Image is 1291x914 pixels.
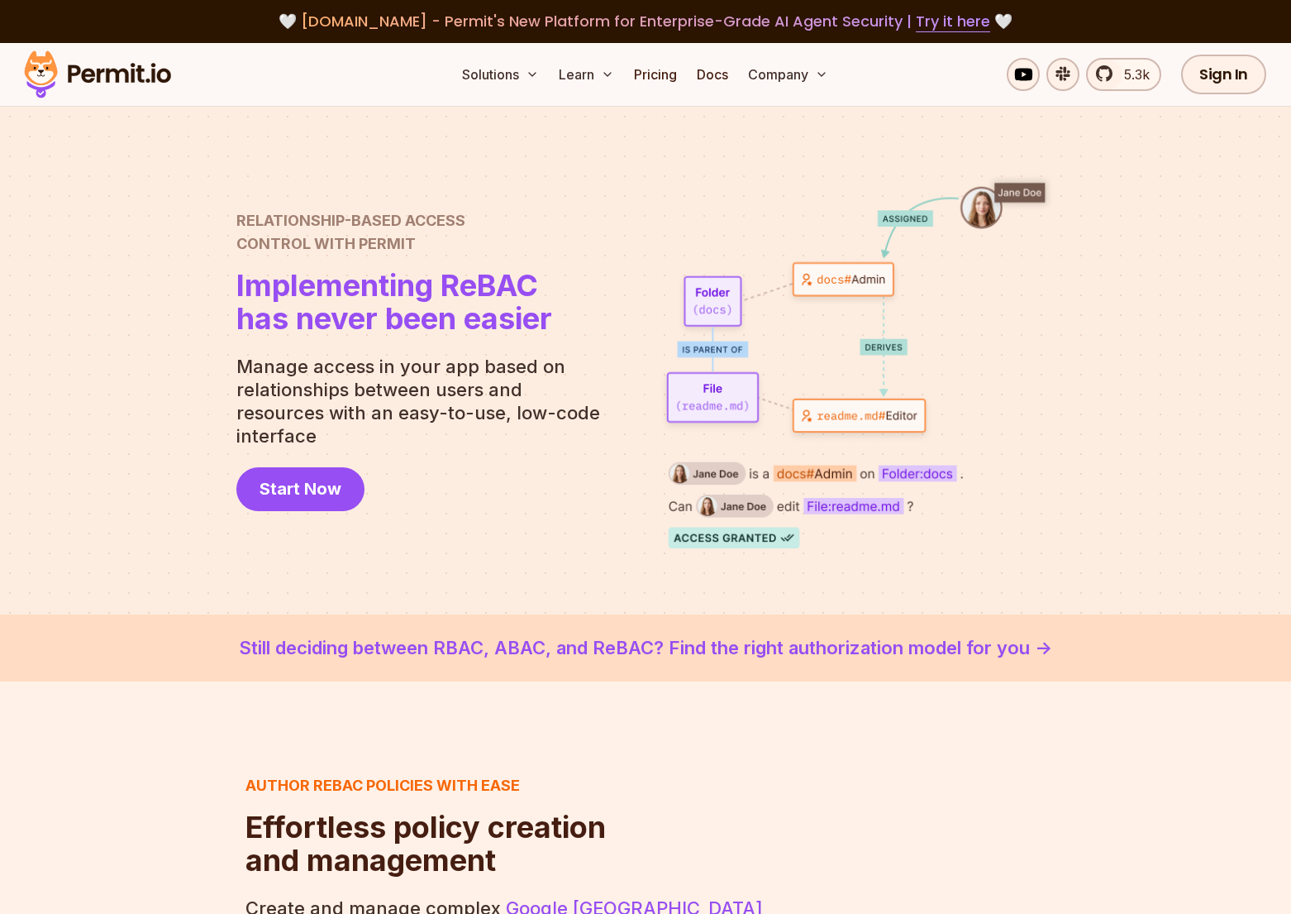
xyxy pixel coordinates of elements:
[916,11,990,32] a: Try it here
[260,477,341,500] span: Start Now
[690,58,735,91] a: Docs
[236,269,552,335] h1: has never been easier
[236,467,364,511] a: Start Now
[741,58,835,91] button: Company
[552,58,621,91] button: Learn
[1181,55,1266,94] a: Sign In
[40,10,1251,33] div: 🤍 🤍
[17,46,179,103] img: Permit logo
[245,811,606,844] span: Effortless policy creation
[627,58,684,91] a: Pricing
[245,811,606,877] h2: and management
[40,634,1251,662] a: Still deciding between RBAC, ABAC, and ReBAC? Find the right authorization model for you ->
[245,774,606,797] h3: Author ReBAC policies with ease
[236,269,552,302] span: Implementing ReBAC
[236,209,552,256] h2: Control with Permit
[301,11,990,31] span: [DOMAIN_NAME] - Permit's New Platform for Enterprise-Grade AI Agent Security |
[236,209,552,232] span: Relationship-Based Access
[455,58,545,91] button: Solutions
[236,355,613,447] p: Manage access in your app based on relationships between users and resources with an easy-to-use,...
[1114,65,1150,84] span: 5.3k
[1086,58,1161,91] a: 5.3k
